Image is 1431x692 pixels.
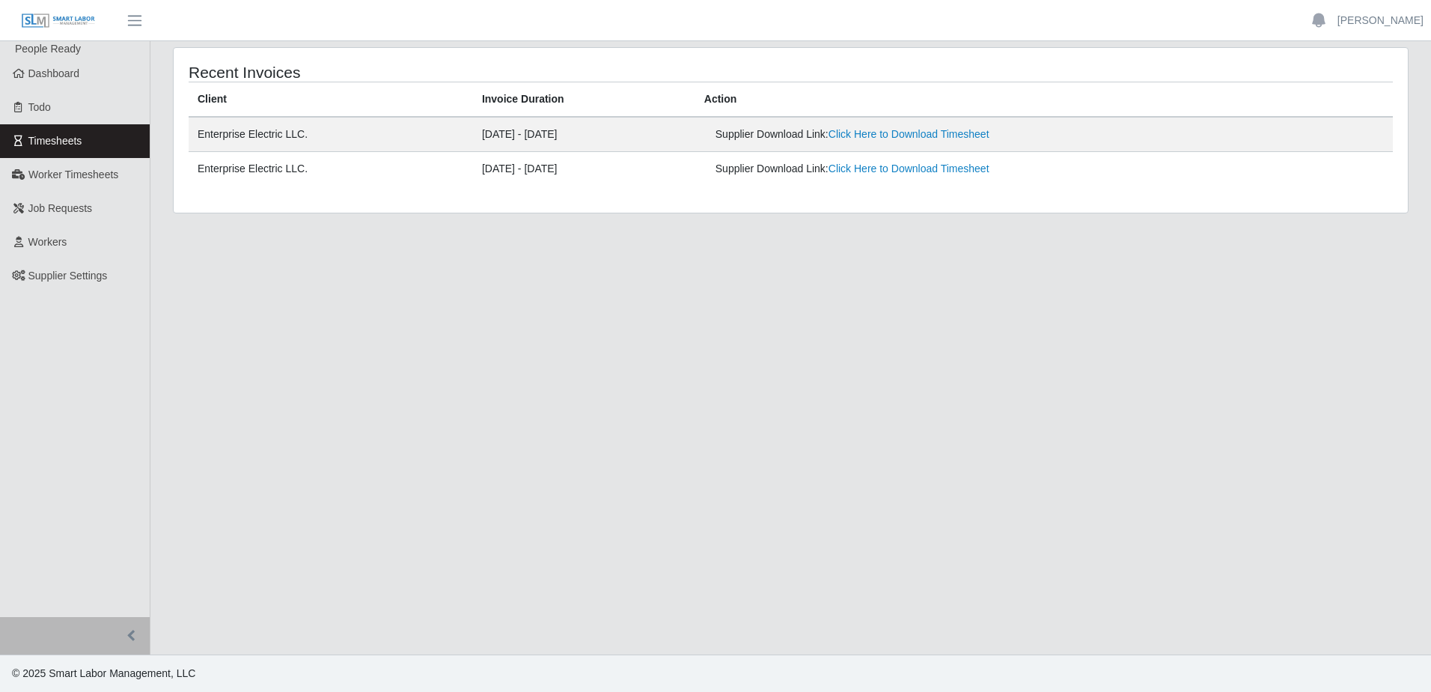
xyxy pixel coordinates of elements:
div: Supplier Download Link: [715,161,1146,177]
span: Worker Timesheets [28,169,118,180]
a: Click Here to Download Timesheet [829,163,989,174]
h4: Recent Invoices [189,63,677,82]
span: People Ready [15,43,81,55]
th: Client [189,82,473,118]
a: Click Here to Download Timesheet [829,128,989,140]
img: SLM Logo [21,13,96,29]
a: [PERSON_NAME] [1337,13,1424,28]
span: Job Requests [28,202,93,214]
div: Supplier Download Link: [715,127,1146,142]
td: Enterprise Electric LLC. [189,117,473,152]
td: [DATE] - [DATE] [473,152,695,186]
td: [DATE] - [DATE] [473,117,695,152]
th: Invoice Duration [473,82,695,118]
span: Dashboard [28,67,80,79]
span: Todo [28,101,51,113]
span: Workers [28,236,67,248]
span: Supplier Settings [28,270,108,282]
th: Action [695,82,1393,118]
span: © 2025 Smart Labor Management, LLC [12,667,195,679]
td: Enterprise Electric LLC. [189,152,473,186]
span: Timesheets [28,135,82,147]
